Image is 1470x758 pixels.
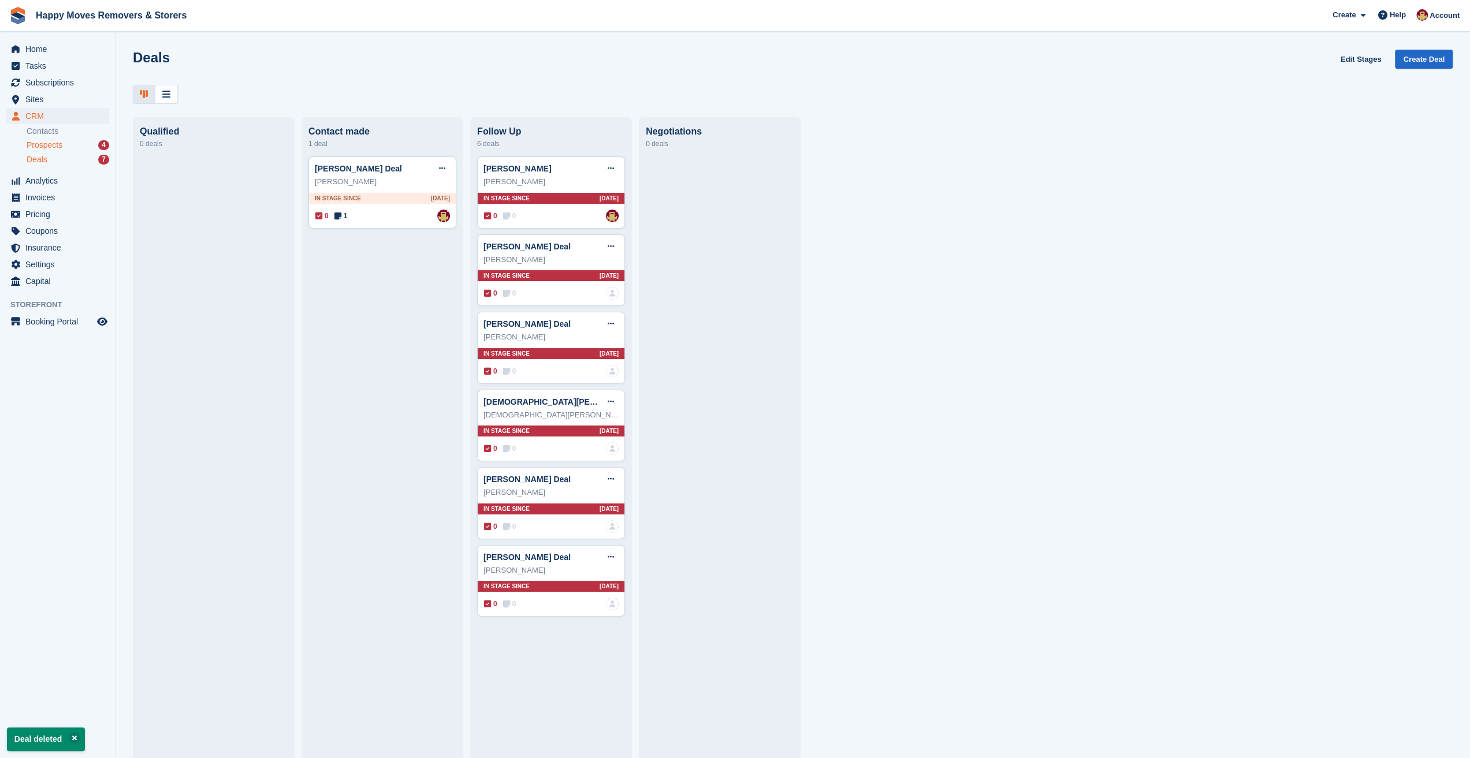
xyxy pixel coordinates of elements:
span: [DATE] [600,271,619,280]
span: 0 [484,288,497,298]
span: Coupons [25,223,95,239]
a: Edit Stages [1336,50,1386,69]
a: menu [6,223,109,239]
a: [DEMOGRAPHIC_DATA][PERSON_NAME] Deal [483,397,663,406]
div: 6 deals [477,137,625,151]
a: [PERSON_NAME] Deal [483,552,571,562]
span: In stage since [483,349,530,358]
a: menu [6,240,109,256]
span: Sites [25,91,95,107]
span: In stage since [483,194,530,203]
a: [PERSON_NAME] [483,164,551,173]
span: [DATE] [431,194,450,203]
div: 0 deals [646,137,794,151]
a: menu [6,91,109,107]
span: Prospects [27,140,62,151]
span: Help [1390,9,1406,21]
span: 0 [315,211,329,221]
img: Steven Fry [606,210,619,222]
span: 0 [503,443,516,454]
span: 0 [484,443,497,454]
span: Settings [25,256,95,272]
div: 0 deals [140,137,288,151]
span: 0 [503,521,516,532]
img: deal-assignee-blank [606,365,619,378]
span: In stage since [483,582,530,591]
span: Home [25,41,95,57]
a: menu [6,58,109,74]
div: Qualified [140,126,288,137]
span: [DATE] [600,505,619,513]
a: menu [6,256,109,272]
a: menu [6,74,109,91]
a: Preview store [95,315,109,328]
a: [PERSON_NAME] Deal [483,475,571,484]
span: 0 [484,521,497,532]
a: Contacts [27,126,109,137]
img: deal-assignee-blank [606,598,619,610]
span: In stage since [315,194,361,203]
div: [PERSON_NAME] [483,254,619,266]
span: Subscriptions [25,74,95,91]
div: 7 [98,155,109,165]
span: 0 [503,599,516,609]
div: [PERSON_NAME] [315,176,450,188]
a: [PERSON_NAME] Deal [483,319,571,328]
span: Capital [25,273,95,289]
div: [PERSON_NAME] [483,565,619,576]
a: Deals 7 [27,154,109,166]
div: Contact made [308,126,456,137]
a: menu [6,41,109,57]
div: 4 [98,140,109,150]
a: Prospects 4 [27,139,109,151]
a: Happy Moves Removers & Storers [31,6,191,25]
span: 0 [484,211,497,221]
a: [PERSON_NAME] Deal [483,242,571,251]
span: 0 [503,366,516,376]
span: In stage since [483,427,530,435]
div: [PERSON_NAME] [483,487,619,498]
img: deal-assignee-blank [606,520,619,533]
span: In stage since [483,505,530,513]
span: [DATE] [600,194,619,203]
span: 0 [484,366,497,376]
img: deal-assignee-blank [606,287,619,300]
span: 1 [334,211,348,221]
a: menu [6,108,109,124]
div: Negotiations [646,126,794,137]
img: Steven Fry [1416,9,1428,21]
span: [DATE] [600,349,619,358]
img: stora-icon-8386f47178a22dfd0bd8f6a31ec36ba5ce8667c1dd55bd0f319d3a0aa187defe.svg [9,7,27,24]
span: Tasks [25,58,95,74]
span: Create [1333,9,1356,21]
span: Analytics [25,173,95,189]
span: Booking Portal [25,313,95,330]
span: [DATE] [600,427,619,435]
span: Pricing [25,206,95,222]
img: deal-assignee-blank [606,442,619,455]
a: menu [6,189,109,206]
h1: Deals [133,50,170,65]
a: menu [6,206,109,222]
div: [DEMOGRAPHIC_DATA][PERSON_NAME] [483,409,619,421]
a: menu [6,273,109,289]
span: In stage since [483,271,530,280]
div: [PERSON_NAME] [483,176,619,188]
a: Create Deal [1395,50,1453,69]
span: Insurance [25,240,95,256]
span: [DATE] [600,582,619,591]
div: [PERSON_NAME] [483,331,619,343]
span: 0 [503,288,516,298]
img: Steven Fry [437,210,450,222]
span: 0 [503,211,516,221]
div: 1 deal [308,137,456,151]
p: Deal deleted [7,727,85,751]
a: menu [6,313,109,330]
a: menu [6,173,109,189]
